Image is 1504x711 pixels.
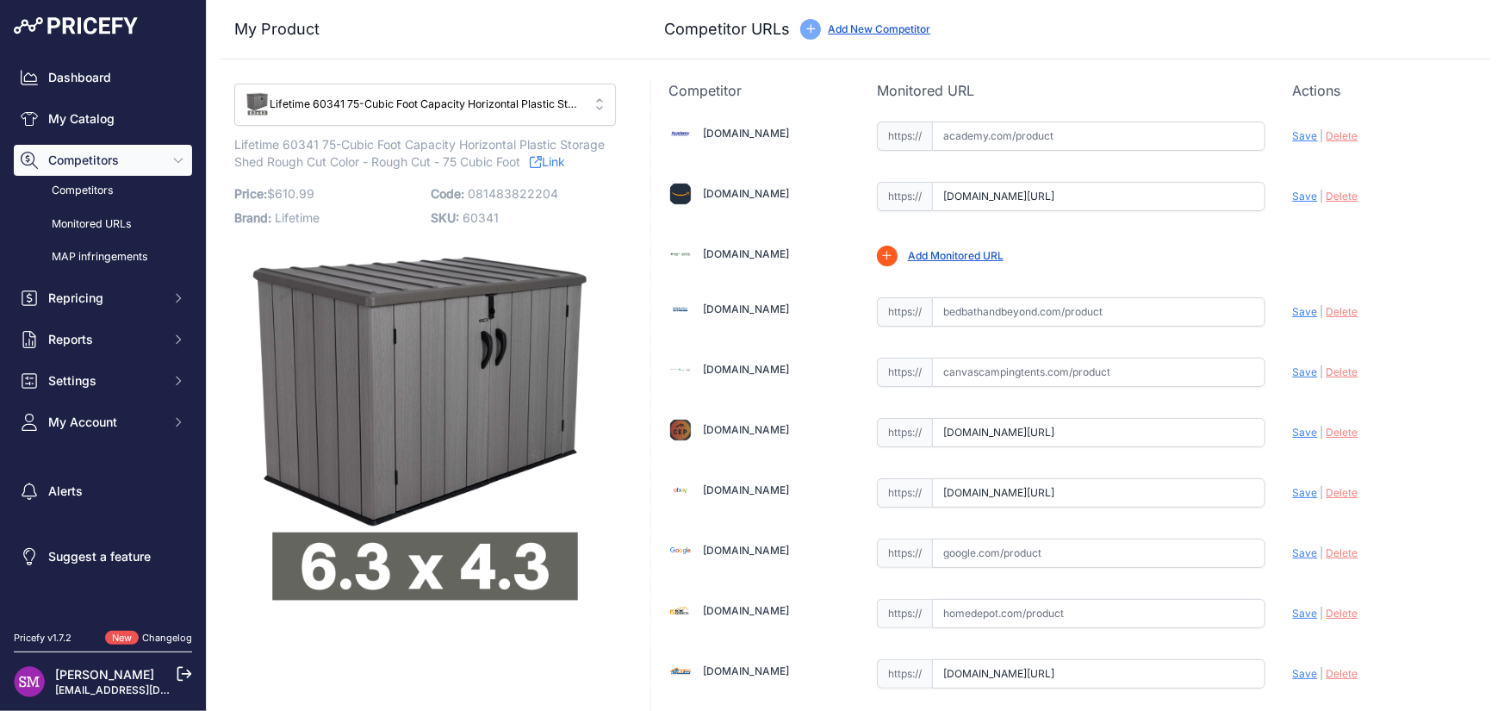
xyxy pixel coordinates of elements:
input: academy.com/product [932,122,1265,151]
span: | [1321,546,1324,559]
input: amazon.com/product [932,182,1265,211]
input: bedbathandbeyond.com/product [932,297,1265,327]
span: Delete [1327,305,1358,318]
a: Alerts [14,476,192,507]
span: | [1321,129,1324,142]
span: 081483822204 [468,186,558,201]
p: Competitor [668,80,848,101]
a: [DOMAIN_NAME] [703,604,789,617]
span: https:// [877,539,932,568]
span: https:// [877,182,932,211]
span: Save [1293,365,1318,378]
a: [DOMAIN_NAME] [703,483,789,496]
nav: Sidebar [14,62,192,610]
a: Dashboard [14,62,192,93]
span: Save [1293,607,1318,620]
h3: My Product [234,17,616,41]
span: 610.99 [275,186,314,201]
input: ebay.com/product [932,478,1265,508]
span: Delete [1327,607,1358,620]
span: | [1321,190,1324,203]
span: https:// [877,358,932,387]
a: Add New Competitor [828,22,930,35]
span: Brand: [234,210,271,225]
a: [DOMAIN_NAME] [703,363,789,376]
span: | [1321,365,1324,378]
a: Changelog [142,632,192,644]
img: 60341thumb.png [245,92,270,116]
span: https:// [877,478,932,508]
span: | [1321,426,1324,439]
a: [EMAIL_ADDRESS][DOMAIN_NAME] [55,683,235,696]
p: Actions [1293,80,1473,101]
span: Competitors [48,152,161,169]
a: [PERSON_NAME] [55,667,154,682]
img: Pricefy Logo [14,17,138,34]
button: Settings [14,365,192,396]
span: Delete [1327,190,1358,203]
span: https:// [877,122,932,151]
span: Save [1293,305,1318,318]
span: https:// [877,599,932,628]
span: | [1321,667,1324,680]
span: Save [1293,486,1318,499]
span: Save [1293,426,1318,439]
span: SKU: [431,210,459,225]
span: Delete [1327,129,1358,142]
span: Save [1293,667,1318,680]
input: kitsuperstore.com/product [932,659,1265,689]
span: Save [1293,546,1318,559]
span: Lifetime 60341 75-Cubic Foot Capacity Horizontal Plastic Storage Shed Rough Cut Color - Rough Cut... [245,97,581,113]
a: Link [530,151,565,172]
button: Competitors [14,145,192,176]
button: My Account [14,407,192,438]
a: [DOMAIN_NAME] [703,423,789,436]
span: Save [1293,190,1318,203]
span: https:// [877,418,932,447]
span: https:// [877,297,932,327]
span: Lifetime 60341 75-Cubic Foot Capacity Horizontal Plastic Storage Shed Rough Cut Color - Rough Cut... [234,134,605,173]
span: Code: [431,186,464,201]
span: Reports [48,331,161,348]
span: Delete [1327,667,1358,680]
input: canvascampingtents.com/product [932,358,1265,387]
a: [DOMAIN_NAME] [703,247,789,260]
button: Lifetime 60341 75-Cubic Foot Capacity Horizontal Plastic Storage Shed Rough Cut Color - Rough Cut... [234,84,616,126]
input: homedepot.com/product [932,599,1265,628]
input: google.com/product [932,539,1265,568]
span: Save [1293,129,1318,142]
a: Competitors [14,176,192,206]
button: Repricing [14,283,192,314]
span: 60341 [463,210,499,225]
a: MAP infringements [14,242,192,272]
p: $ [234,182,420,206]
a: [DOMAIN_NAME] [703,544,789,557]
a: Suggest a feature [14,541,192,572]
span: New [105,631,139,646]
h3: Competitor URLs [664,17,790,41]
a: [DOMAIN_NAME] [703,664,789,677]
span: Lifetime [275,210,320,225]
span: Delete [1327,546,1358,559]
span: My Account [48,414,161,431]
span: | [1321,305,1324,318]
span: Price: [234,186,267,201]
a: [DOMAIN_NAME] [703,187,789,200]
a: Add Monitored URL [908,249,1004,262]
span: | [1321,607,1324,620]
span: Settings [48,372,161,390]
a: My Catalog [14,103,192,134]
span: | [1321,486,1324,499]
button: Reports [14,324,192,355]
p: Monitored URL [877,80,1265,101]
span: Repricing [48,290,161,307]
span: Delete [1327,365,1358,378]
a: [DOMAIN_NAME] [703,302,789,315]
div: Pricefy v1.7.2 [14,631,71,646]
a: [DOMAIN_NAME] [703,127,789,140]
span: https:// [877,659,932,689]
span: Delete [1327,426,1358,439]
span: Delete [1327,486,1358,499]
a: Monitored URLs [14,209,192,240]
input: competitiveedgeproducts.com/product [932,418,1265,447]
